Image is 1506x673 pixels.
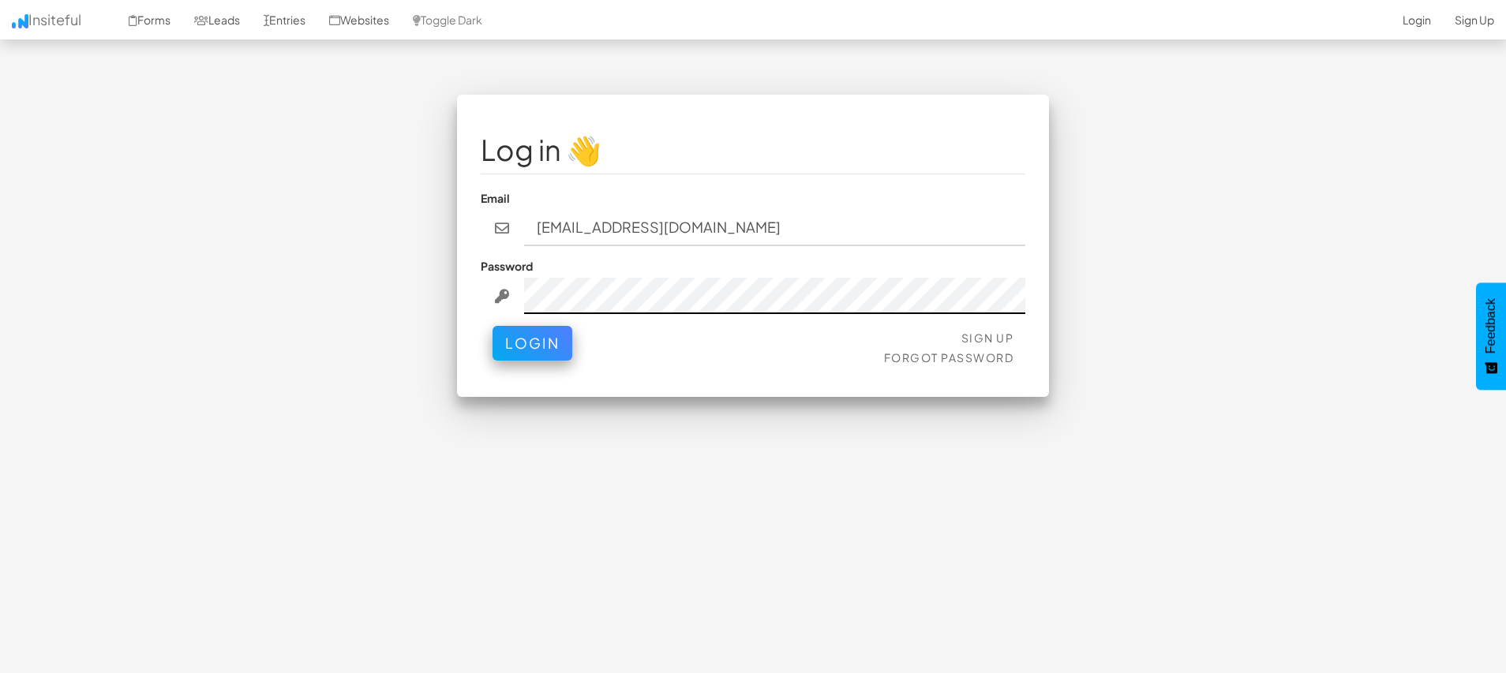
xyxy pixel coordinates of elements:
[884,350,1014,365] a: Forgot Password
[994,286,1013,305] keeper-lock: Open Keeper Popup
[481,190,510,206] label: Email
[961,331,1014,345] a: Sign Up
[12,14,28,28] img: icon.png
[524,210,1026,246] input: john@doe.com
[481,134,1025,166] h1: Log in 👋
[1484,298,1498,353] span: Feedback
[1476,282,1506,390] button: Feedback - Show survey
[481,258,533,274] label: Password
[493,326,572,361] button: Login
